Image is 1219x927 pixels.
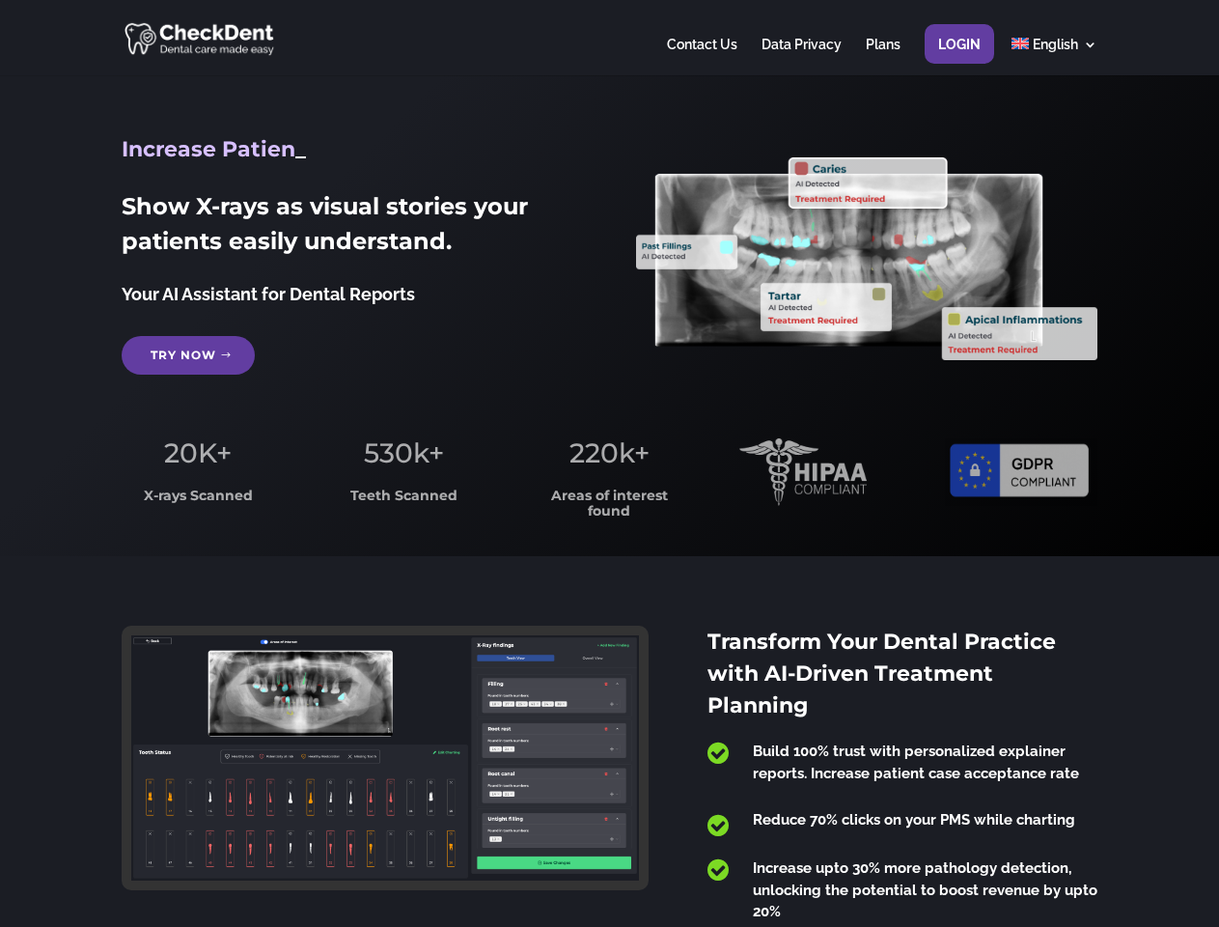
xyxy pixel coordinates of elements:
img: CheckDent AI [125,19,276,57]
span:  [707,857,729,883]
a: English [1011,38,1097,75]
a: Try Now [122,336,255,375]
a: Contact Us [667,38,737,75]
span: English [1033,37,1078,52]
span: Increase upto 30% more pathology detection, unlocking the potential to boost revenue by upto 20% [753,859,1097,920]
span: Reduce 70% clicks on your PMS while charting [753,811,1075,829]
img: X_Ray_annotated [636,157,1096,360]
span: Build 100% trust with personalized explainer reports. Increase patient case acceptance rate [753,743,1079,782]
span:  [707,813,729,838]
span: Increase Patien [122,136,295,162]
span: Your AI Assistant for Dental Reports [122,284,415,304]
span: _ [295,136,306,162]
span:  [707,741,729,766]
a: Plans [866,38,900,75]
a: Data Privacy [762,38,842,75]
h2: Show X-rays as visual stories your patients easily understand. [122,189,582,268]
h3: Areas of interest found [534,489,686,528]
span: Transform Your Dental Practice with AI-Driven Treatment Planning [707,629,1056,718]
span: 20K+ [164,436,232,469]
a: Login [938,38,981,75]
span: 220k+ [569,436,650,469]
span: 530k+ [364,436,444,469]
